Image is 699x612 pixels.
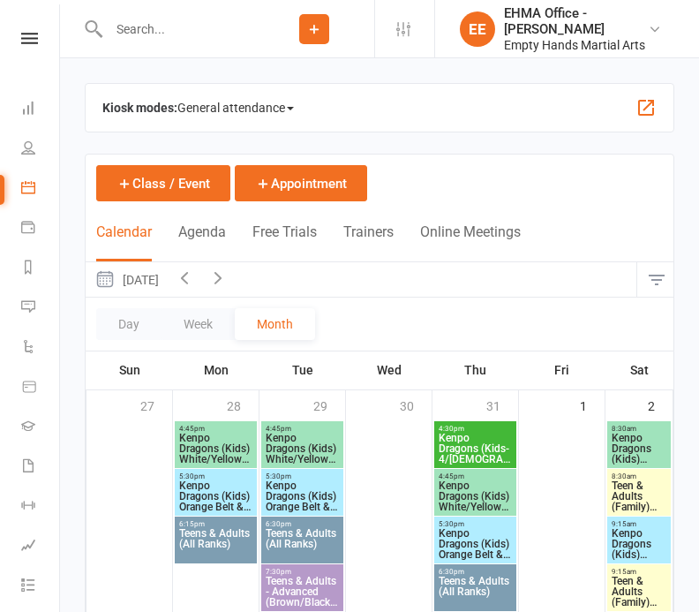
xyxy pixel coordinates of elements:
[438,528,513,560] span: Kenpo Dragons (Kids) Orange Belt & Above
[178,520,253,528] span: 6:15pm
[648,390,673,419] div: 2
[178,528,253,560] span: Teens & Adults (All Ranks)
[265,528,340,560] span: Teens & Adults (All Ranks)
[611,520,667,528] span: 9:15am
[227,390,259,419] div: 28
[504,5,648,37] div: EHMA Office - [PERSON_NAME]
[178,480,253,512] span: Kenpo Dragons (Kids) Orange Belt & Above
[611,433,667,465] span: Kenpo Dragons (Kids) White/Yellow Belt
[438,472,513,480] span: 4:45pm
[313,390,345,419] div: 29
[86,351,173,389] th: Sun
[21,249,61,289] a: Reports
[21,527,61,567] a: Assessments
[438,520,513,528] span: 5:30pm
[611,568,667,576] span: 9:15am
[486,390,518,419] div: 31
[519,351,605,389] th: Fri
[235,308,315,340] button: Month
[611,528,667,560] span: Kenpo Dragons (Kids) Orange Belt & Above
[178,472,253,480] span: 5:30pm
[611,472,667,480] span: 8:30am
[438,433,513,465] span: Kenpo Dragons (Kids-4/[DEMOGRAPHIC_DATA])
[259,351,346,389] th: Tue
[162,308,235,340] button: Week
[86,262,168,297] button: [DATE]
[343,223,394,261] button: Trainers
[265,576,340,608] span: Teens & Adults - Advanced (Brown/Black Belts)
[438,576,513,608] span: Teens & Adults (All Ranks)
[21,130,61,170] a: People
[438,480,513,512] span: Kenpo Dragons (Kids) White/Yellow Belt
[611,425,667,433] span: 8:30am
[265,472,340,480] span: 5:30pm
[96,165,230,201] button: Class / Event
[580,390,605,419] div: 1
[504,37,648,53] div: Empty Hands Martial Arts
[400,390,432,419] div: 30
[265,425,340,433] span: 4:45pm
[103,17,254,42] input: Search...
[346,351,432,389] th: Wed
[21,90,61,130] a: Dashboard
[178,223,226,261] button: Agenda
[177,94,294,122] span: General attendance
[265,520,340,528] span: 6:30pm
[438,425,513,433] span: 4:30pm
[21,368,61,408] a: Product Sales
[265,480,340,512] span: Kenpo Dragons (Kids) Orange Belt & Above
[178,425,253,433] span: 4:45pm
[605,351,673,389] th: Sat
[235,165,367,201] button: Appointment
[21,209,61,249] a: Payments
[611,576,667,608] span: Teen & Adults (Family) Orange - Green Belt
[420,223,521,261] button: Online Meetings
[611,480,667,512] span: Teen & Adults (Family) White/Yellow Belt
[252,223,317,261] button: Free Trials
[178,433,253,465] span: Kenpo Dragons (Kids) White/Yellow Belt
[438,568,513,576] span: 6:30pm
[21,170,61,209] a: Calendar
[96,223,152,261] button: Calendar
[265,433,340,465] span: Kenpo Dragons (Kids) White/Yellow Belt
[460,11,495,47] div: EE
[432,351,519,389] th: Thu
[102,101,177,115] strong: Kiosk modes:
[173,351,259,389] th: Mon
[96,308,162,340] button: Day
[140,390,172,419] div: 27
[265,568,340,576] span: 7:30pm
